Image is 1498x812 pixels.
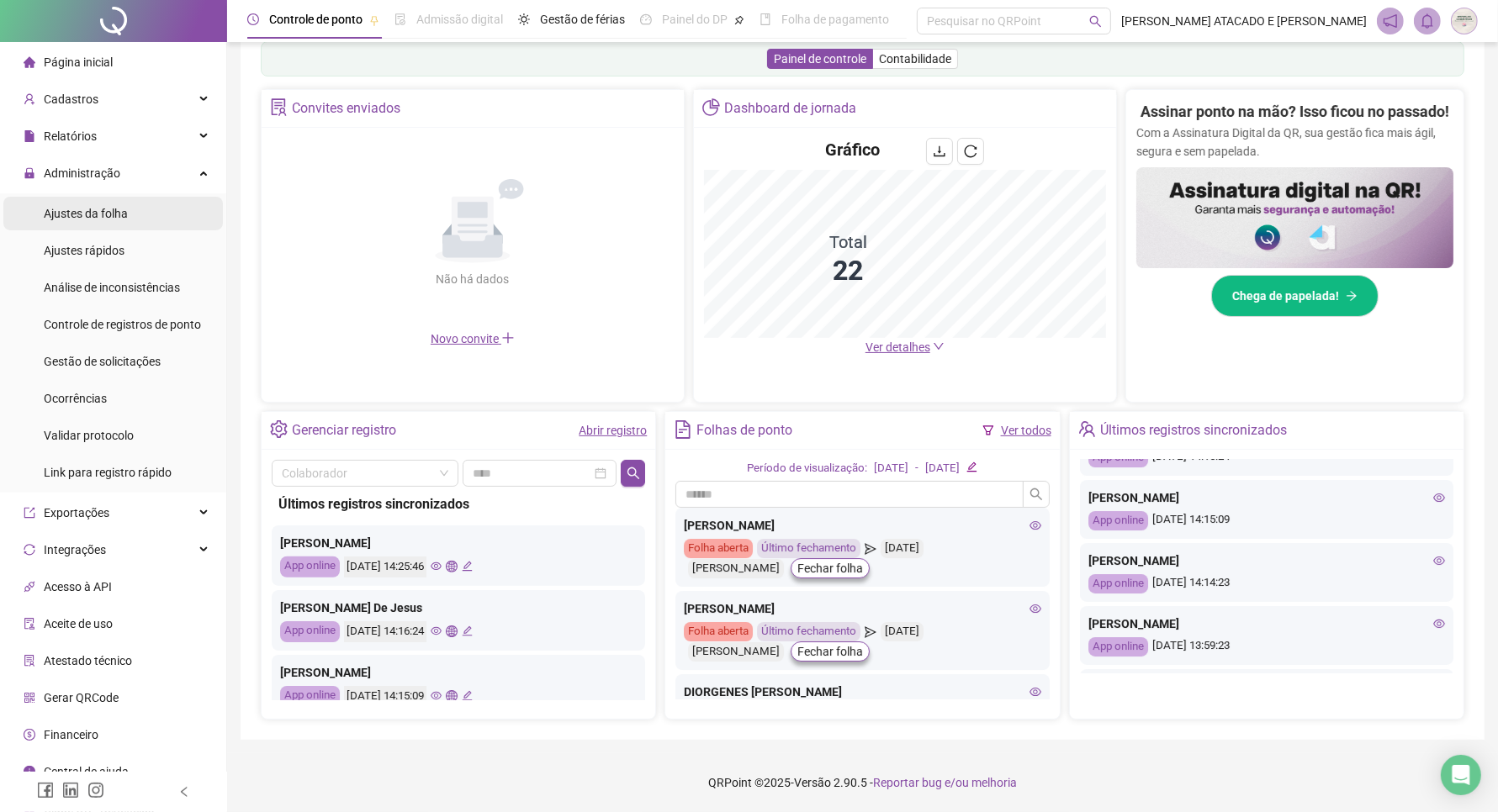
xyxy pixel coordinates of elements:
[879,52,951,66] span: Contabilidade
[734,15,744,25] span: pushpin
[794,776,831,789] span: Versão
[24,617,35,629] span: audit
[1433,618,1445,630] span: eye
[44,318,201,331] span: Controle de registros de ponto
[278,493,638,514] div: Últimos registros sincronizados
[1433,555,1445,567] span: eye
[518,13,530,25] span: sun
[24,129,35,141] span: file
[37,782,54,799] span: facebook
[431,625,442,636] span: eye
[1088,488,1445,507] div: [PERSON_NAME]
[579,424,647,437] a: Abrir registro
[44,281,180,294] span: Análise de inconsistências
[446,625,457,636] span: global
[702,98,720,116] span: pie-chart
[1383,13,1398,29] span: notification
[44,55,113,69] span: Página inicial
[369,15,379,25] span: pushpin
[684,599,1040,618] div: [PERSON_NAME]
[684,539,753,558] div: Folha aberta
[44,506,109,519] span: Exportações
[44,129,97,143] span: Relatórios
[87,782,104,799] span: instagram
[24,166,35,178] span: lock
[760,13,771,25] span: book
[1030,488,1043,501] span: search
[881,622,924,641] div: [DATE]
[982,424,994,436] span: filter
[270,420,288,438] span: setting
[873,776,1017,789] span: Reportar bug e/ou melhoria
[24,55,35,67] span: home
[24,92,35,104] span: user-add
[270,98,288,116] span: solution
[227,753,1498,812] footer: QRPoint © 2025 - 2.90.5 -
[24,506,35,518] span: export
[865,539,876,558] span: send
[1232,287,1339,305] span: Chega de papelada!
[44,207,128,220] span: Ajustes da folha
[966,461,977,472] span: edit
[1088,637,1148,656] div: App online
[627,467,640,480] span: search
[1141,100,1449,124] h2: Assinar ponto na mão? Isso ficou no passado!
[44,92,98,106] span: Cadastros
[280,621,340,642] div: App online
[44,244,124,257] span: Ajustes rápidos
[1088,551,1445,570] div: [PERSON_NAME]
[747,460,867,477] div: Período de visualização:
[178,786,190,798] span: left
[280,534,637,552] div: [PERSON_NAME]
[1030,603,1041,614] span: eye
[431,332,515,345] span: Novo convite
[280,598,637,617] div: [PERSON_NAME] De Jesus
[44,466,172,479] span: Link para registro rápido
[1121,12,1367,30] span: [PERSON_NAME] ATACADO E [PERSON_NAME]
[280,686,340,707] div: App online
[540,13,625,26] span: Gestão de férias
[1433,492,1445,504] span: eye
[44,691,119,704] span: Gerar QRCode
[933,340,945,352] span: down
[1136,124,1453,161] p: Com a Assinatura Digital da QR, sua gestão fica mais ágil, segura e sem papelada.
[44,392,107,405] span: Ocorrências
[446,561,457,572] span: global
[24,580,35,592] span: api
[44,617,113,630] span: Aceite de uso
[688,559,784,578] div: [PERSON_NAME]
[1211,275,1379,317] button: Chega de papelada!
[44,543,106,556] span: Integrações
[1078,420,1096,438] span: team
[431,561,442,572] span: eye
[1088,511,1445,530] div: [DATE] 14:15:09
[1088,637,1445,656] div: [DATE] 13:59:23
[1030,519,1041,531] span: eye
[797,559,863,577] span: Fechar folha
[1420,13,1435,29] span: bell
[344,556,426,577] div: [DATE] 14:25:46
[280,663,637,682] div: [PERSON_NAME]
[44,654,132,667] span: Atestado técnico
[791,558,870,578] button: Fechar folha
[1030,686,1041,698] span: eye
[1088,614,1445,633] div: [PERSON_NAME]
[774,52,866,66] span: Painel de controle
[1001,424,1051,437] a: Ver todos
[640,13,652,25] span: dashboard
[1100,416,1287,445] div: Últimos registros sincronizados
[292,416,396,445] div: Gerenciar registro
[44,355,161,368] span: Gestão de solicitações
[925,460,960,477] div: [DATE]
[24,691,35,703] span: qrcode
[933,145,946,158] span: download
[724,94,856,123] div: Dashboard de jornada
[874,460,908,477] div: [DATE]
[684,683,1040,701] div: DIORGENES [PERSON_NAME]
[280,556,340,577] div: App online
[62,782,79,799] span: linkedin
[247,13,259,25] span: clock-circle
[797,642,863,661] span: Fechar folha
[416,13,503,26] span: Admissão digital
[865,340,930,354] span: Ver detalhes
